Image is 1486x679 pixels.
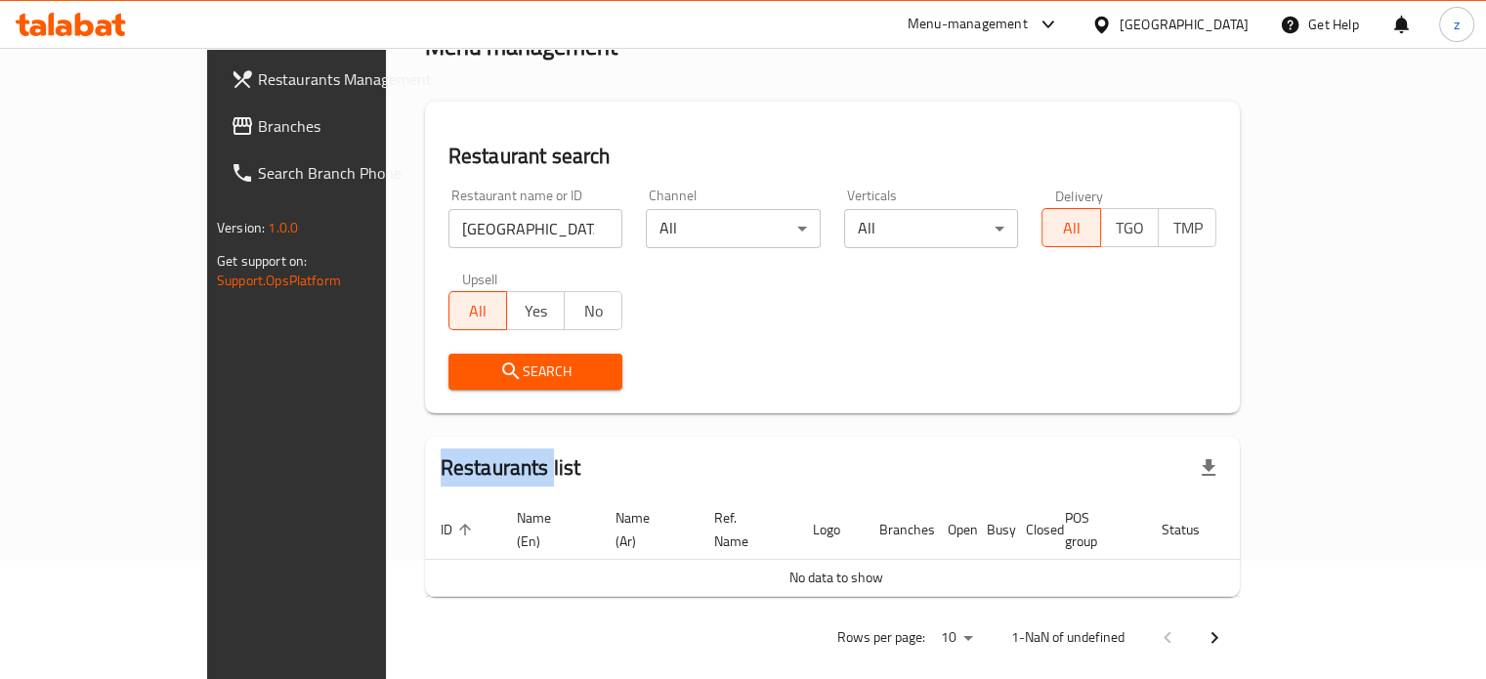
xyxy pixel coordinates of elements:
div: Rows per page: [933,623,980,653]
span: No data to show [789,565,883,590]
span: Search [464,360,608,384]
span: Yes [515,297,557,325]
div: All [844,209,1019,248]
h2: Restaurant search [448,142,1216,171]
p: 1-NaN of undefined [1011,625,1125,650]
span: TMP [1167,214,1209,242]
span: TGO [1109,214,1151,242]
button: No [564,291,622,330]
button: Next page [1191,615,1238,661]
span: Branches [258,114,440,138]
a: Branches [215,103,455,149]
span: Name (En) [517,506,576,553]
h2: Restaurants list [441,453,580,483]
a: Support.OpsPlatform [217,268,341,293]
span: POS group [1065,506,1123,553]
button: Search [448,354,623,390]
a: Restaurants Management [215,56,455,103]
label: Delivery [1055,189,1104,202]
th: Open [932,500,971,560]
span: Status [1162,518,1225,541]
span: Restaurants Management [258,67,440,91]
div: Export file [1185,445,1232,491]
a: Search Branch Phone [215,149,455,196]
button: Yes [506,291,565,330]
span: Search Branch Phone [258,161,440,185]
th: Branches [864,500,932,560]
span: 1.0.0 [268,215,298,240]
input: Search for restaurant name or ID.. [448,209,623,248]
span: ID [441,518,478,541]
div: Menu-management [908,13,1028,36]
div: [GEOGRAPHIC_DATA] [1120,14,1249,35]
span: Get support on: [217,248,307,274]
button: All [1041,208,1100,247]
button: All [448,291,507,330]
label: Upsell [462,272,498,285]
th: Busy [971,500,1010,560]
span: Ref. Name [714,506,774,553]
span: Version: [217,215,265,240]
span: z [1454,14,1460,35]
span: No [573,297,615,325]
th: Closed [1010,500,1049,560]
th: Logo [797,500,864,560]
button: TMP [1158,208,1216,247]
span: All [457,297,499,325]
table: enhanced table [425,500,1316,597]
p: Rows per page: [837,625,925,650]
h2: Menu management [425,31,617,63]
div: All [646,209,821,248]
span: Name (Ar) [616,506,675,553]
span: All [1050,214,1092,242]
button: TGO [1100,208,1159,247]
